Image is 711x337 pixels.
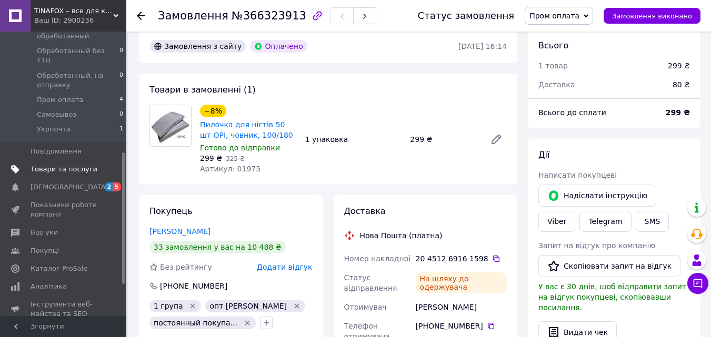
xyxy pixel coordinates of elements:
span: Номер накладної [344,254,411,263]
span: Всього до сплати [538,108,606,117]
span: 4 [119,95,123,105]
span: Доставка [538,80,575,89]
span: Написати покупцеві [538,171,617,179]
span: Покупці [31,246,59,256]
div: Ваш ID: 2900236 [34,16,126,25]
span: Каталог ProSale [31,264,87,273]
svg: Видалити мітку [293,302,301,310]
img: Пилочка для нігтів 50 шт OPI, човник, 100/180 [151,105,191,146]
span: 0 [119,22,123,41]
span: 325 ₴ [226,155,245,162]
div: 33 замовлення у вас на 10 488 ₴ [149,241,286,253]
span: 0 [119,110,123,119]
span: Пром оплата [529,12,579,20]
span: 1 [119,125,123,134]
span: Додати відгук [257,263,312,271]
span: Товари та послуги [31,165,97,174]
div: [PERSON_NAME] [414,298,509,316]
b: 299 ₴ [666,108,690,117]
span: Замовлення [158,9,228,22]
div: 80 ₴ [666,73,696,96]
div: 299 ₴ [668,60,690,71]
span: Готово до відправки [200,144,280,152]
span: 0 [119,71,123,90]
span: Замовлення виконано [612,12,692,20]
span: 1 група [154,302,183,310]
button: Скопіювати запит на відгук [538,255,680,277]
span: Товари в замовленні (1) [149,85,256,95]
span: Обработанный без ТТН [37,46,119,65]
span: Отримувач [344,303,387,311]
div: Нова Пошта (платна) [357,230,445,241]
span: Укрпочта [37,125,71,134]
div: Оплачено [250,40,307,53]
div: На шляху до одержувача [416,272,507,293]
div: 1 упаковка [301,132,406,147]
span: Відгуки [31,228,58,237]
span: Запит на відгук про компанію [538,241,655,250]
span: У вас є 30 днів, щоб відправити запит на відгук покупцеві, скопіювавши посилання. [538,282,686,312]
span: Доставка [344,206,386,216]
span: 1 товар [538,62,568,70]
span: Покупець [149,206,193,216]
div: [PHONE_NUMBER] [159,281,228,291]
div: Повернутися назад [137,11,145,21]
span: Обработанный, на отправку [37,71,119,90]
span: Без рейтингу [160,263,212,271]
span: 2 [105,182,113,191]
span: 0 [119,46,123,65]
span: Дії [538,150,549,160]
a: Редагувати [486,129,507,150]
span: постоянный покупа... [154,319,237,327]
span: Показники роботи компанії [31,200,97,219]
span: Інструменти веб-майстра та SEO [31,300,97,319]
span: 5 [113,182,121,191]
div: 20 4512 6916 1598 [416,253,507,264]
span: [PERSON_NAME] обработанный [37,22,119,41]
span: Статус відправлення [344,273,397,292]
span: Всього [538,40,568,50]
div: Статус замовлення [418,11,515,21]
span: Пром оплата [37,95,83,105]
span: Аналітика [31,282,67,291]
time: [DATE] 16:14 [458,42,507,50]
svg: Видалити мітку [243,319,252,327]
span: TINAFOX – все для краси [34,6,113,16]
button: Замовлення виконано [604,8,700,24]
a: Viber [538,211,575,232]
span: Повідомлення [31,147,82,156]
span: опт [PERSON_NAME] [209,302,287,310]
span: №366323913 [232,9,306,22]
span: [DEMOGRAPHIC_DATA] [31,182,108,192]
span: Самовывоз [37,110,76,119]
div: 299 ₴ [406,132,482,147]
a: Telegram [579,211,631,232]
button: Чат з покупцем [687,273,708,294]
span: 299 ₴ [200,154,222,162]
a: [PERSON_NAME] [149,227,211,236]
button: SMS [636,211,669,232]
a: Пилочка для нігтів 50 шт OPI, човник, 100/180 [200,120,293,139]
span: Артикул: 01975 [200,165,261,173]
div: Замовлення з сайту [149,40,246,53]
button: Надіслати інструкцію [538,185,656,207]
div: [PHONE_NUMBER] [416,321,507,331]
div: −8% [200,105,226,117]
svg: Видалити мітку [188,302,197,310]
